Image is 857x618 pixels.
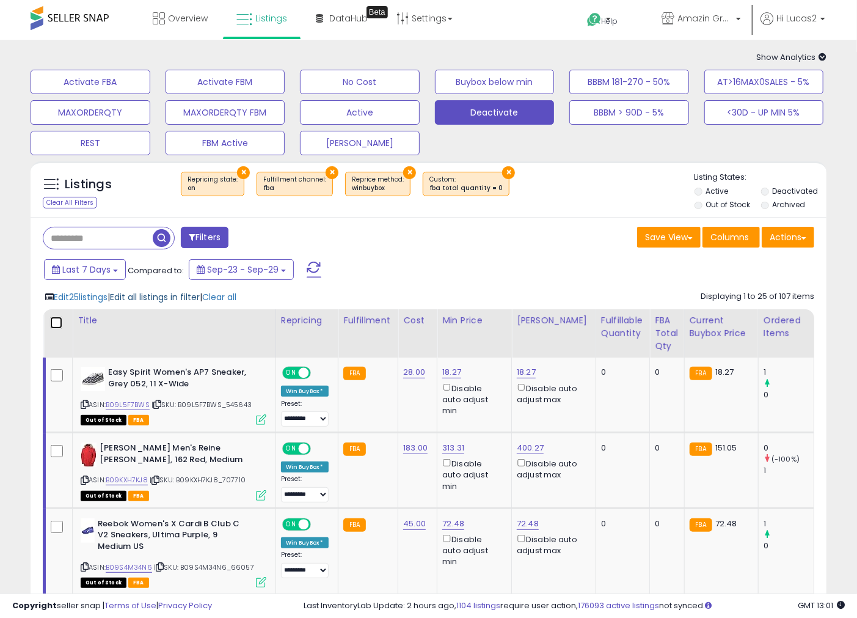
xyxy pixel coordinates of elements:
[128,491,149,501] span: FBA
[128,265,184,276] span: Compared to:
[189,259,294,280] button: Sep-23 - Sep-29
[304,600,845,612] div: Last InventoryLab Update: 2 hours ago, require user action, not synced.
[517,457,586,480] div: Disable auto adjust max
[343,443,366,456] small: FBA
[715,366,734,378] span: 18.27
[81,491,126,501] span: All listings that are currently out of stock and unavailable for purchase on Amazon
[690,314,753,340] div: Current Buybox Price
[710,231,749,243] span: Columns
[81,443,97,467] img: 41nrjLyCBNL._SL40_.jpg
[181,227,228,248] button: Filters
[762,227,814,248] button: Actions
[569,100,689,125] button: BBBM > 90D - 5%
[300,70,420,94] button: No Cost
[764,314,809,340] div: Ordered Items
[308,444,328,454] span: OFF
[81,443,266,499] div: ASIN:
[81,415,126,425] span: All listings that are currently out of stock and unavailable for purchase on Amazon
[798,600,845,611] span: 2025-10-7 13:01 GMT
[106,400,150,410] a: B09L5F7BWS
[403,366,425,378] a: 28.00
[578,600,659,611] a: 176093 active listings
[237,166,250,179] button: ×
[281,314,333,327] div: Repricing
[704,70,824,94] button: AT>16MAX0SALES - 5%
[281,475,329,502] div: Preset:
[81,518,95,543] img: 31xBCT9heqL._SL40_.jpg
[98,518,246,556] b: Reebok Women's X Cardi B Club C V2 Sneakers, Ultima Purple, 9 Medium US
[435,70,555,94] button: Buybox below min
[108,367,257,392] b: Easy Spirit Women's AP7 Sneaker, Grey 052, 11 X-Wide
[502,166,515,179] button: ×
[776,12,817,24] span: Hi Lucas2
[442,366,461,378] a: 18.27
[188,175,238,193] span: Repricing state :
[517,532,586,556] div: Disable auto adjust max
[168,12,208,24] span: Overview
[329,12,368,24] span: DataHub
[352,184,404,193] div: winbuybox
[151,400,252,410] span: | SKU: B09L5F7BWS_545643
[695,172,826,183] p: Listing States:
[283,368,299,378] span: ON
[166,70,285,94] button: Activate FBM
[128,415,149,425] span: FBA
[517,381,586,405] div: Disable auto adjust max
[442,532,502,567] div: Disable auto adjust min
[704,100,824,125] button: <30D - UP MIN 5%
[300,131,420,155] button: [PERSON_NAME]
[367,6,388,18] div: Tooltip anchor
[300,100,420,125] button: Active
[343,518,366,532] small: FBA
[517,366,536,378] a: 18.27
[54,291,108,303] span: Edit 25 listings
[106,475,148,485] a: B09KXH7KJ8
[154,562,254,572] span: | SKU: B09S4M34N6_66057
[602,16,618,26] span: Help
[343,367,366,380] small: FBA
[403,518,426,530] a: 45.00
[442,518,464,530] a: 72.48
[403,314,432,327] div: Cost
[655,518,675,529] div: 0
[62,263,111,276] span: Last 7 Days
[577,3,642,40] a: Help
[517,442,544,454] a: 400.27
[12,600,57,611] strong: Copyright
[677,12,732,24] span: Amazin Group
[44,259,126,280] button: Last 7 Days
[702,227,760,248] button: Columns
[31,70,150,94] button: Activate FBA
[764,465,814,476] div: 1
[517,518,539,530] a: 72.48
[706,186,728,196] label: Active
[263,184,326,193] div: fba
[442,442,464,454] a: 313.31
[601,518,640,529] div: 0
[283,520,299,530] span: ON
[715,518,737,529] span: 72.48
[31,131,150,155] button: REST
[263,175,326,193] span: Fulfillment channel :
[403,442,428,454] a: 183.00
[110,291,200,303] span: Edit all listings in filter
[442,381,502,416] div: Disable auto adjust min
[442,314,506,327] div: Min Price
[655,443,675,454] div: 0
[281,400,329,427] div: Preset:
[655,314,679,353] div: FBA Total Qty
[764,389,814,400] div: 0
[771,454,800,464] small: (-100%)
[690,443,712,456] small: FBA
[756,51,826,63] span: Show Analytics
[81,578,126,588] span: All listings that are currently out of stock and unavailable for purchase on Amazon
[706,199,750,210] label: Out of Stock
[456,600,500,611] a: 1104 listings
[601,314,644,340] div: Fulfillable Quantity
[106,562,152,573] a: B09S4M34N6
[772,186,818,196] label: Deactivated
[104,600,156,611] a: Terms of Use
[705,601,712,609] i: Click here to read more about un-synced listings.
[12,600,212,612] div: seller snap | |
[81,518,266,586] div: ASIN:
